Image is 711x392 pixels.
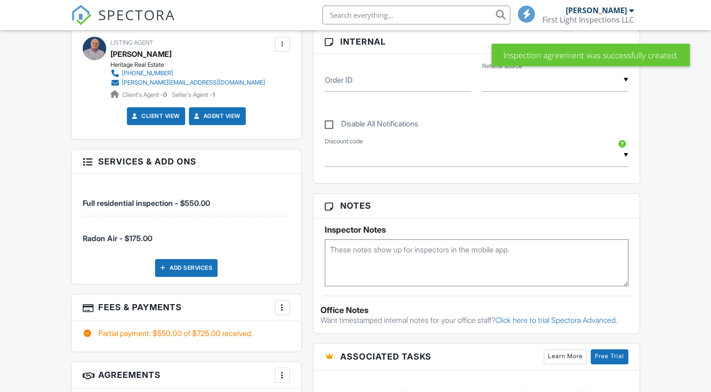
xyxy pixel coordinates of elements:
p: Want timestamped internal notes for your office staff? [320,315,633,325]
div: Office Notes [320,306,633,315]
a: Click here to trial Spectora Advanced. [495,315,617,325]
input: Search everything... [322,6,510,24]
li: Service: Radon Air [83,216,289,251]
div: Add Services [155,259,218,277]
div: [PHONE_NUMBER] [122,70,173,77]
span: Listing Agent [110,39,153,46]
h3: Services & Add ons [71,149,301,174]
label: Referral source [482,62,522,71]
h5: Inspector Notes [325,225,628,235]
h3: Notes [313,194,640,218]
span: Full residential inspection - $550.00 [83,198,210,208]
a: Client View [130,111,180,121]
a: [PHONE_NUMBER] [110,69,265,78]
li: Service: Full residential inspection [83,181,289,216]
label: Discount code [325,137,363,146]
h3: Internal [313,30,640,54]
a: Agent View [192,111,241,121]
a: Learn More [544,349,587,364]
div: Partial payment: $550.00 of $725.00 received. [83,328,289,338]
a: [PERSON_NAME][EMAIL_ADDRESS][DOMAIN_NAME] [110,78,265,87]
a: [PERSON_NAME] [110,47,172,61]
a: SPECTORA [71,13,175,32]
span: SPECTORA [98,5,175,24]
div: First Light Inspections LLC [542,15,634,24]
h3: Agreements [71,362,301,389]
span: Seller's Agent - [172,91,215,98]
div: [PERSON_NAME] [566,6,627,15]
a: Free Trial [591,349,628,364]
span: Radon Air - $175.00 [83,234,152,243]
strong: 0 [163,91,167,98]
img: The Best Home Inspection Software - Spectora [71,5,92,25]
div: Heritage Real Estate [110,61,273,69]
h3: Fees & Payments [71,294,301,321]
strong: 1 [212,91,215,98]
label: Disable All Notifications [325,119,418,131]
div: Inspection agreement was successfully created. [492,44,690,66]
span: Associated Tasks [340,350,431,363]
div: [PERSON_NAME][EMAIL_ADDRESS][DOMAIN_NAME] [122,79,265,86]
label: Order ID [325,75,352,85]
span: Client's Agent - [122,91,168,98]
